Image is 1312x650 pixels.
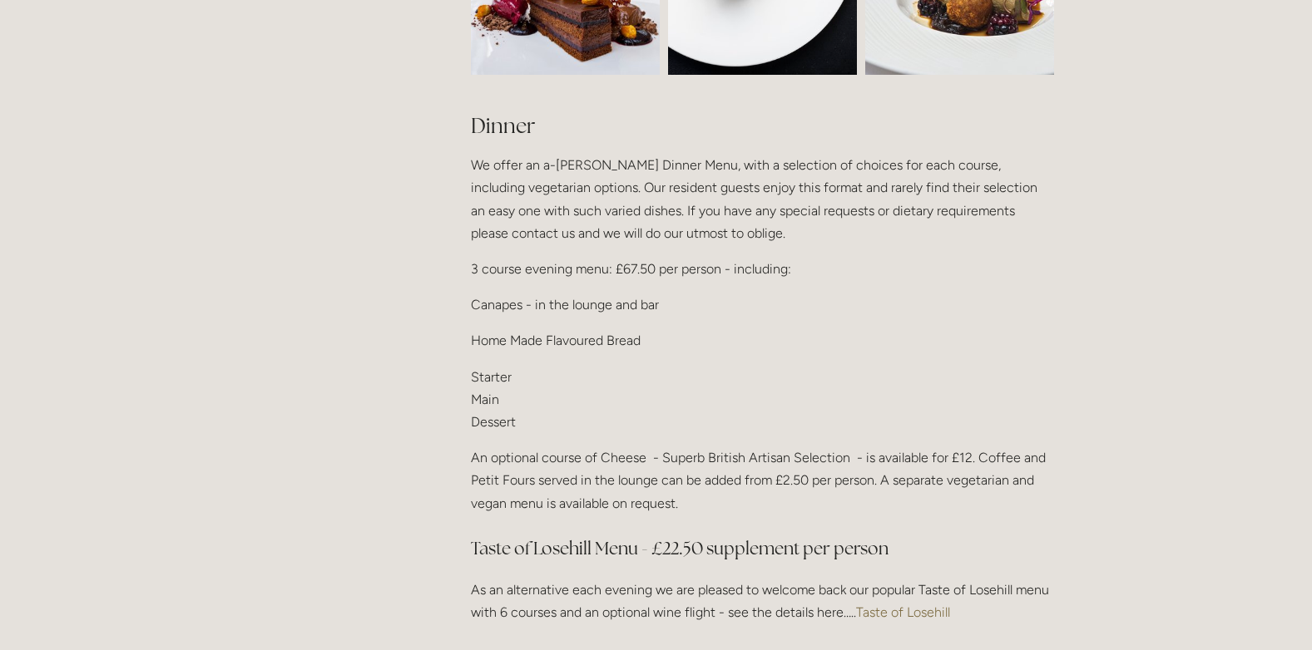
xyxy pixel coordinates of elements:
[471,532,1054,565] h3: Taste of Losehill Menu - £22.50 supplement per person
[471,329,1054,352] p: Home Made Flavoured Bread
[856,604,950,620] a: Taste of Losehill
[471,154,1054,244] p: We offer an a-[PERSON_NAME] Dinner Menu, with a selection of choices for each course, including v...
[471,366,1054,434] p: Starter Main Dessert
[471,258,1054,280] p: 3 course evening menu: £67.50 per person - including:
[471,579,1054,623] p: As an alternative each evening we are pleased to welcome back our popular Taste of Losehill menu ...
[471,111,1054,140] h2: Dinner
[471,293,1054,316] p: Canapes - in the lounge and bar
[471,446,1054,515] p: An optional course of Cheese - Superb British Artisan Selection - is available for £12. Coffee an...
